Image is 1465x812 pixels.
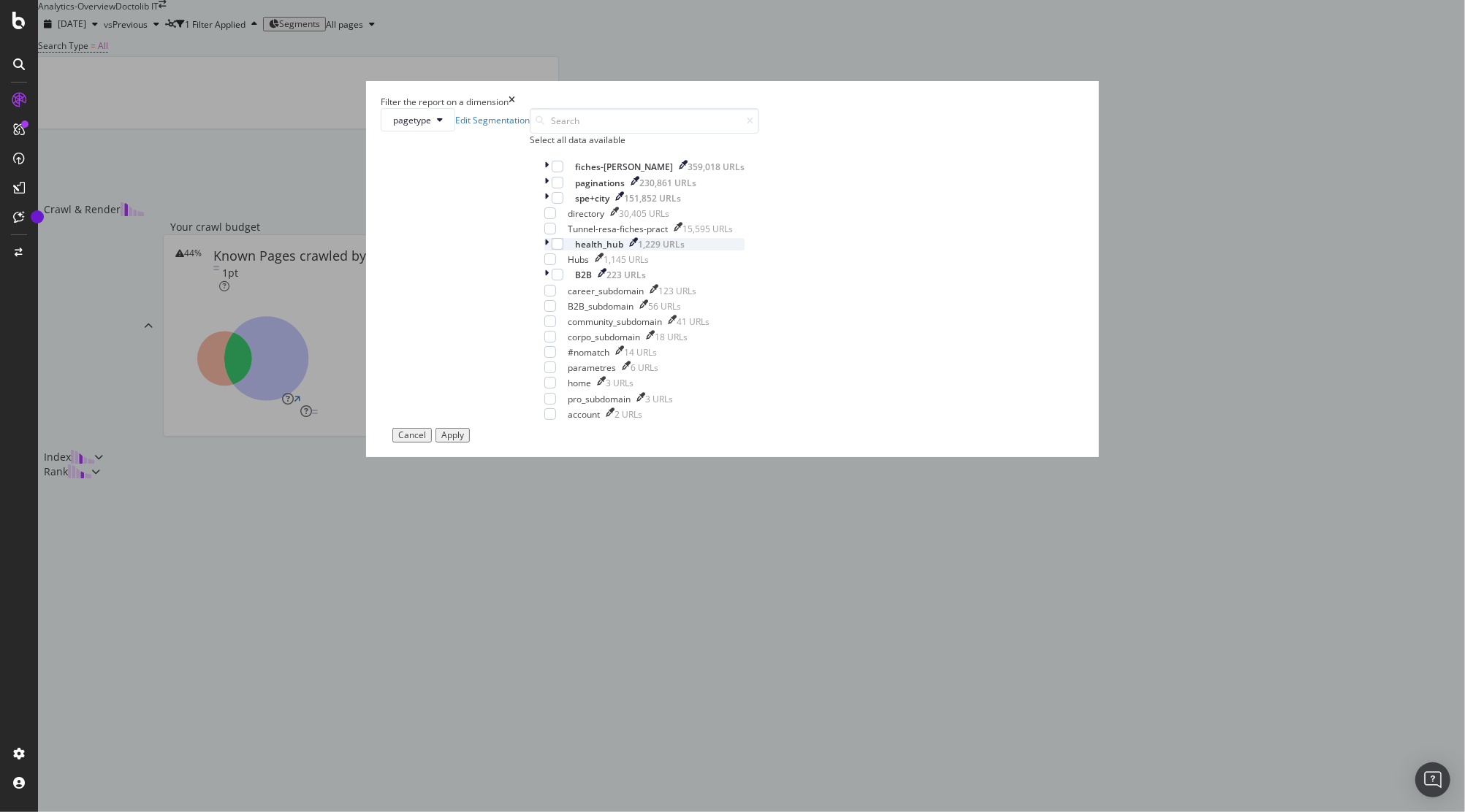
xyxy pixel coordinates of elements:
div: directory [568,207,604,220]
div: health_hub [575,238,623,250]
span: pagetype [393,114,431,126]
div: paginations [575,177,625,189]
div: B2B [575,269,592,281]
div: modal [366,81,1099,456]
div: 151,852 URLs [624,192,681,204]
div: 230,861 URLs [639,177,696,189]
div: Tooltip anchor [31,210,44,223]
div: Hubs [568,253,589,266]
div: 1,145 URLs [604,253,649,266]
div: 359,018 URLs [688,161,745,173]
button: Apply [435,428,470,443]
div: times [509,96,515,108]
div: spe+city [575,192,609,204]
button: Cancel [392,428,432,443]
div: 3 URLs [606,377,633,389]
div: home [568,377,591,389]
div: #nomatch [568,346,609,359]
div: account [568,408,600,421]
div: Open Intercom Messenger [1415,762,1450,797]
div: Cancel [398,430,426,440]
div: B2B_subdomain [568,300,633,313]
div: Tunnel-resa-fiches-pract [568,223,668,235]
div: 56 URLs [648,300,681,313]
div: 6 URLs [631,361,658,374]
div: community_subdomain [568,315,662,328]
div: 41 URLs [677,315,709,328]
a: Edit Segmentation [455,114,530,126]
div: career_subdomain [568,285,644,297]
button: pagetype [381,108,455,131]
div: Select all data available [530,134,759,146]
div: 3 URLs [645,393,673,405]
div: 14 URLs [624,346,657,359]
div: Apply [441,430,464,440]
div: corpo_subdomain [568,331,640,343]
div: pro_subdomain [568,393,631,405]
div: 223 URLs [606,269,646,281]
div: 2 URLs [614,408,642,421]
div: parametres [568,361,616,374]
input: Search [530,108,759,134]
div: fiches-[PERSON_NAME] [575,161,673,173]
div: 1,229 URLs [638,238,685,250]
div: Filter the report on a dimension [381,96,509,108]
div: 18 URLs [655,331,688,343]
div: 15,595 URLs [682,223,733,235]
div: 123 URLs [658,285,696,297]
div: 30,405 URLs [619,207,669,220]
